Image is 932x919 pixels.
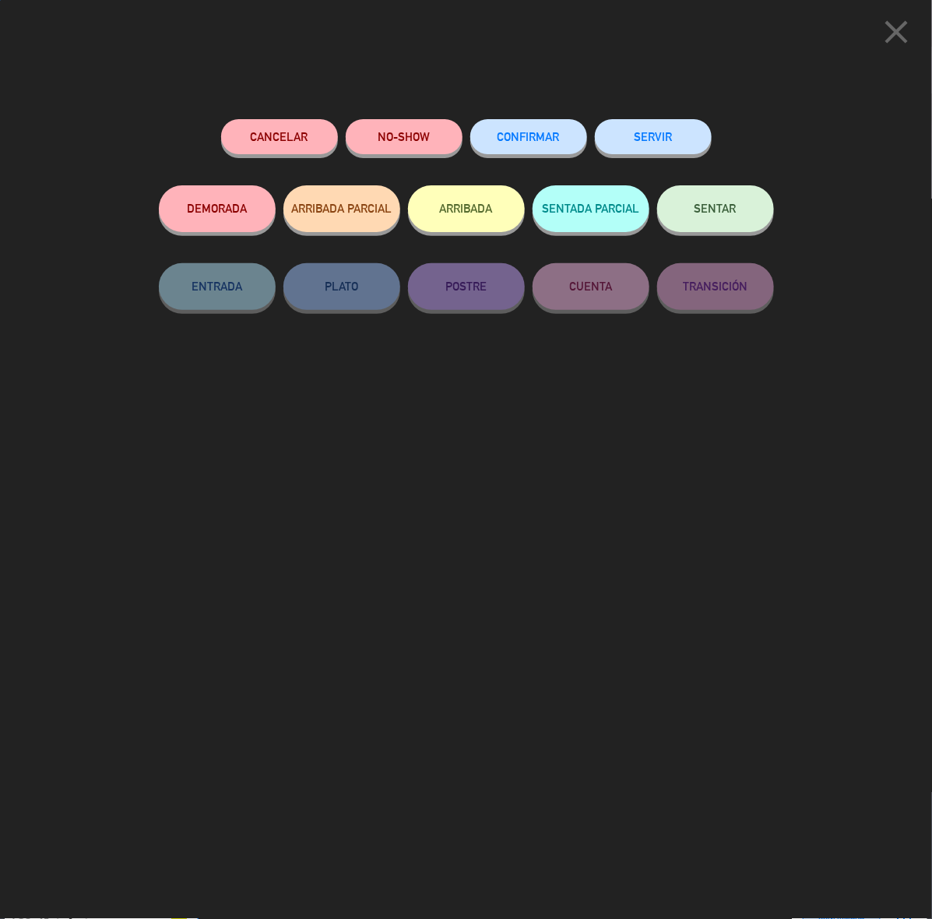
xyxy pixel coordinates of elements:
[470,119,587,154] button: CONFIRMAR
[159,185,276,232] button: DEMORADA
[595,119,712,154] button: SERVIR
[872,12,920,58] button: close
[498,130,560,143] span: CONFIRMAR
[283,263,400,310] button: PLATO
[657,185,774,232] button: SENTAR
[408,185,525,232] button: ARRIBADA
[877,12,916,51] i: close
[533,263,649,310] button: CUENTA
[695,202,737,215] span: SENTAR
[159,263,276,310] button: ENTRADA
[221,119,338,154] button: Cancelar
[291,202,392,215] span: ARRIBADA PARCIAL
[283,185,400,232] button: ARRIBADA PARCIAL
[533,185,649,232] button: SENTADA PARCIAL
[408,263,525,310] button: POSTRE
[346,119,462,154] button: NO-SHOW
[657,263,774,310] button: TRANSICIÓN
